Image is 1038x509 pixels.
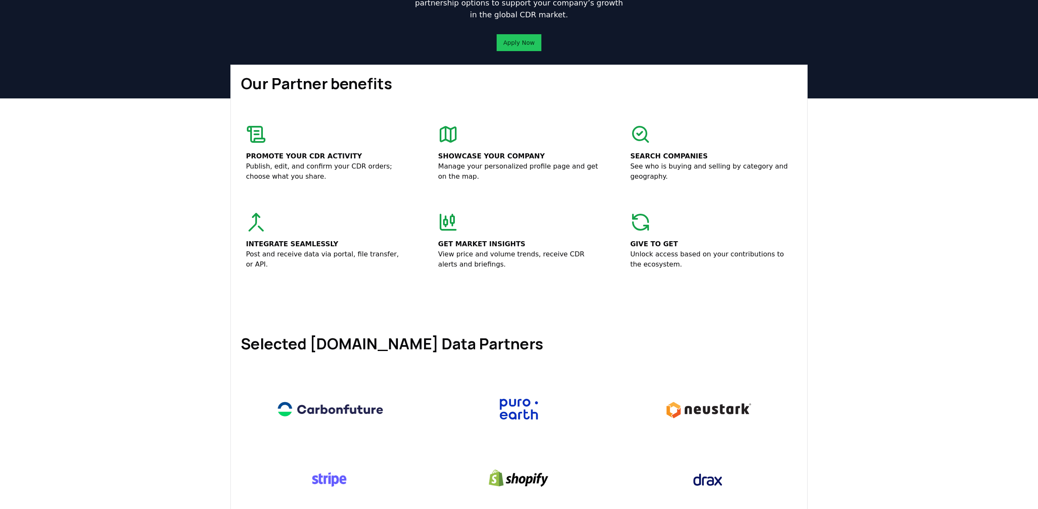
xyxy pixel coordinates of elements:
p: Publish, edit, and confirm your CDR orders; choose what you share. [246,161,408,182]
p: Manage your personalized profile page and get on the map. [438,161,600,182]
p: Search companies [630,151,792,161]
p: Showcase your company [438,151,600,161]
p: Integrate seamlessly [246,239,408,249]
a: Apply Now [503,38,535,47]
p: Promote your CDR activity [246,151,408,161]
img: Puro.earth logo [459,386,579,433]
p: See who is buying and selling by category and geography. [630,161,792,182]
img: Carbonfuture logo [270,386,391,433]
h1: Selected [DOMAIN_NAME] Data Partners [241,335,797,352]
p: Unlock access based on your contributions to the ecosystem. [630,249,792,269]
h1: Our Partner benefits [241,75,797,92]
p: Post and receive data via portal, file transfer, or API. [246,249,408,269]
img: Stripe logo [270,456,391,502]
img: Drax logo [647,456,768,503]
p: Give to get [630,239,792,249]
img: Neustark logo [647,386,768,433]
p: View price and volume trends, receive CDR alerts and briefings. [438,249,600,269]
p: Get market insights [438,239,600,249]
button: Apply Now [497,34,541,51]
img: Shopify logo [459,456,579,502]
